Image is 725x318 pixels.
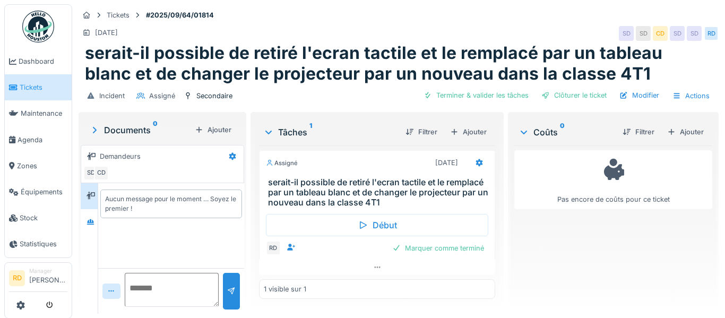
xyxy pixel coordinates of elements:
div: SD [636,26,651,41]
div: Clôturer le ticket [537,88,611,102]
span: Dashboard [19,56,67,66]
div: RD [704,26,719,41]
div: SD [83,166,98,181]
span: Zones [17,161,67,171]
div: SD [670,26,685,41]
span: Équipements [21,187,67,197]
span: Agenda [18,135,67,145]
div: Filtrer [401,125,442,139]
a: Zones [5,153,72,179]
div: Marquer comme terminé [388,241,488,255]
div: Actions [668,88,714,104]
div: Secondaire [196,91,232,101]
div: Manager [29,267,67,275]
div: Modifier [615,88,663,102]
span: Statistiques [20,239,67,249]
li: RD [9,270,25,286]
div: Terminer & valider les tâches [419,88,533,102]
div: SD [619,26,634,41]
div: RD [266,240,281,255]
div: Tickets [107,10,130,20]
span: Maintenance [21,108,67,118]
div: Demandeurs [100,151,141,161]
div: CD [653,26,668,41]
div: Pas encore de coûts pour ce ticket [521,155,705,204]
div: [DATE] [95,28,118,38]
div: Filtrer [618,125,659,139]
div: SD [687,26,702,41]
div: Documents [89,124,191,136]
li: [PERSON_NAME] [29,267,67,290]
a: Statistiques [5,231,72,257]
div: 1 visible sur 1 [264,284,306,294]
a: Agenda [5,127,72,153]
div: Assigné [149,91,175,101]
a: Équipements [5,179,72,205]
div: Ajouter [446,125,491,139]
a: Dashboard [5,48,72,74]
h3: serait-il possible de retiré l'ecran tactile et le remplacé par un tableau blanc et de changer le... [268,177,491,208]
h1: serait-il possible de retiré l'ecran tactile et le remplacé par un tableau blanc et de changer le... [85,43,712,84]
span: Tickets [20,82,67,92]
a: Tickets [5,74,72,100]
a: RD Manager[PERSON_NAME] [9,267,67,293]
div: Début [266,214,489,236]
img: Badge_color-CXgf-gQk.svg [22,11,54,42]
sup: 1 [309,126,312,139]
div: Tâches [263,126,398,139]
a: Maintenance [5,100,72,126]
div: Aucun message pour le moment … Soyez le premier ! [105,194,237,213]
div: Ajouter [191,123,236,137]
div: [DATE] [435,158,458,168]
sup: 0 [153,124,158,136]
div: CD [94,166,109,181]
sup: 0 [560,126,565,139]
div: Incident [99,91,125,101]
strong: #2025/09/64/01814 [142,10,218,20]
div: Ajouter [663,125,708,139]
span: Stock [20,213,67,223]
div: Assigné [266,159,298,168]
div: Coûts [519,126,614,139]
a: Stock [5,205,72,231]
